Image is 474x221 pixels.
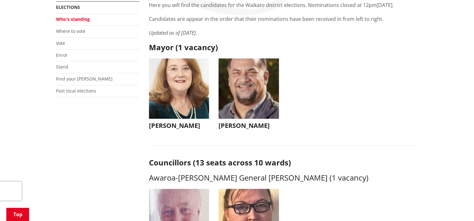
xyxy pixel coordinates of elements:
[149,58,209,133] button: [PERSON_NAME]
[56,52,67,58] a: Enrol
[56,76,113,82] a: Find your [PERSON_NAME]
[149,1,418,9] p: Here you will find the candidates for the Waikato district elections. Nominations closed at 12pm[...
[56,4,80,10] a: Elections
[149,122,209,129] h3: [PERSON_NAME]
[149,29,197,36] em: Updated as of [DATE].
[149,15,418,23] p: Candidates are appear in the order that their nominations have been received in from left to right.
[219,58,279,133] button: [PERSON_NAME]
[56,88,96,94] a: Past local elections
[149,173,418,182] h3: Awaroa-[PERSON_NAME] General [PERSON_NAME] (1 vacancy)
[6,208,29,221] a: Top
[56,40,65,46] a: Vote
[56,28,85,34] a: Where to vote
[149,157,291,168] strong: Councillors (13 seats across 10 wards)
[56,16,90,22] a: Who's standing
[219,122,279,129] h3: [PERSON_NAME]
[445,194,468,217] iframe: Messenger Launcher
[56,64,68,70] a: Stand
[149,42,218,52] strong: Mayor (1 vacancy)
[219,58,279,119] img: WO-M__BECH_A__EWN4j
[149,58,209,119] img: WO-M__CHURCH_J__UwGuY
